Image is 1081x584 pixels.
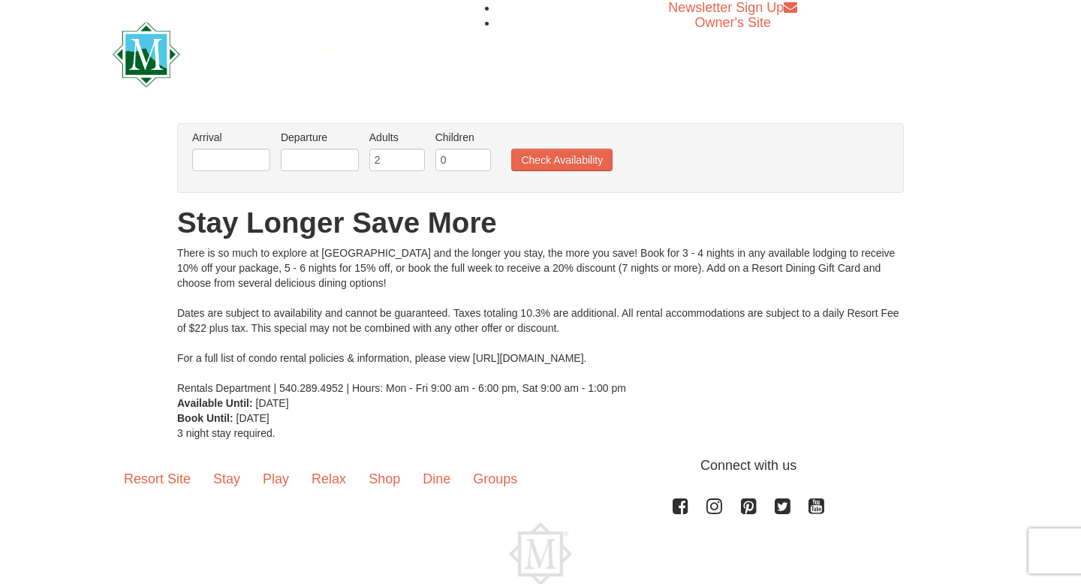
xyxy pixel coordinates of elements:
a: Owner's Site [695,15,771,30]
span: [DATE] [236,412,269,424]
button: Check Availability [511,149,613,171]
a: Groups [462,456,528,502]
strong: Available Until: [177,397,253,409]
span: [DATE] [256,397,289,409]
label: Children [435,130,491,145]
a: Dine [411,456,462,502]
label: Adults [369,130,425,145]
a: Resort Site [113,456,202,502]
a: Massanutten Resort [113,35,456,70]
h1: Stay Longer Save More [177,208,904,238]
a: Shop [357,456,411,502]
img: Massanutten Resort Logo [113,22,456,87]
label: Departure [281,130,359,145]
a: Relax [300,456,357,502]
a: Stay [202,456,251,502]
strong: Book Until: [177,412,233,424]
span: 3 night stay required. [177,427,276,439]
a: Play [251,456,300,502]
label: Arrival [192,130,270,145]
div: There is so much to explore at [GEOGRAPHIC_DATA] and the longer you stay, the more you save! Book... [177,245,904,396]
p: Connect with us [113,456,968,476]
